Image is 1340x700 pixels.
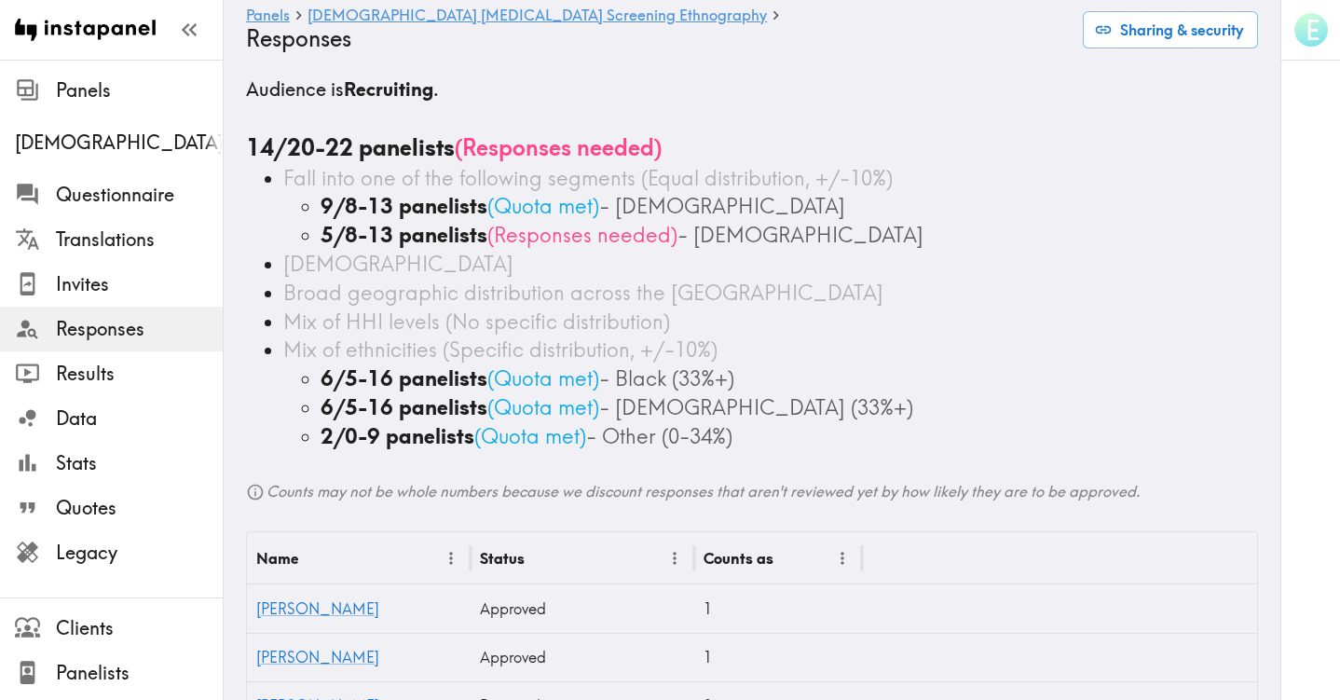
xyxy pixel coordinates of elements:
div: Approved [471,584,694,633]
span: ( Responses needed ) [455,133,662,161]
span: Mix of ethnicities (Specific distribution, +/-10%) [283,336,718,363]
span: [DEMOGRAPHIC_DATA] [283,251,513,277]
div: Male Prostate Cancer Screening Ethnography [15,130,223,156]
button: Sharing & security [1083,11,1258,48]
span: Data [56,405,223,432]
span: [DEMOGRAPHIC_DATA] [MEDICAL_DATA] Screening Ethnography [15,130,223,156]
span: ( Quota met ) [487,394,599,420]
a: Panels [246,7,290,25]
div: Approved [471,633,694,681]
span: Clients [56,615,223,641]
span: E [1306,14,1319,47]
b: 2/0-9 panelists [321,423,474,449]
span: Stats [56,450,223,476]
span: - [DEMOGRAPHIC_DATA] [677,222,923,248]
b: 5/8-13 panelists [321,222,487,248]
span: ( Quota met ) [487,365,599,391]
span: ( Responses needed ) [487,222,677,248]
button: Menu [828,544,857,573]
span: - Other (0-34%) [586,423,732,449]
button: E [1292,11,1330,48]
span: Fall into one of the following segments (Equal distribution, +/-10%) [283,165,893,191]
span: ( Quota met ) [487,193,599,219]
span: Broad geographic distribution across the [GEOGRAPHIC_DATA] [283,280,883,306]
span: Questionnaire [56,182,223,208]
b: 14/20-22 panelists [246,133,455,161]
a: [DEMOGRAPHIC_DATA] [MEDICAL_DATA] Screening Ethnography [308,7,767,25]
div: 1 [694,584,862,633]
button: Menu [437,544,466,573]
span: Results [56,361,223,387]
b: 9/8-13 panelists [321,193,487,219]
span: Panelists [56,660,223,686]
span: Responses [56,316,223,342]
span: - [DEMOGRAPHIC_DATA] (33%+) [599,394,913,420]
span: Mix of HHI levels (No specific distribution) [283,309,670,335]
h5: Audience is . [246,76,1258,103]
span: ( Quota met ) [474,423,586,449]
b: Recruiting [344,77,433,101]
div: Counts as [704,549,773,568]
span: - Black (33%+) [599,365,734,391]
div: 1 [694,633,862,681]
b: 6/5-16 panelists [321,394,487,420]
span: Legacy [56,540,223,566]
button: Sort [300,544,329,573]
div: Name [256,549,298,568]
span: Panels [56,77,223,103]
a: [PERSON_NAME] [256,648,379,666]
span: - [DEMOGRAPHIC_DATA] [599,193,845,219]
button: Menu [661,544,690,573]
span: Quotes [56,495,223,521]
span: Translations [56,226,223,253]
div: Status [480,549,525,568]
a: [PERSON_NAME] [256,599,379,618]
h6: Counts may not be whole numbers because we discount responses that aren't reviewed yet by how lik... [246,481,1258,502]
b: 6/5-16 panelists [321,365,487,391]
button: Sort [526,544,555,573]
button: Sort [775,544,804,573]
span: Invites [56,271,223,297]
h4: Responses [246,25,1068,52]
